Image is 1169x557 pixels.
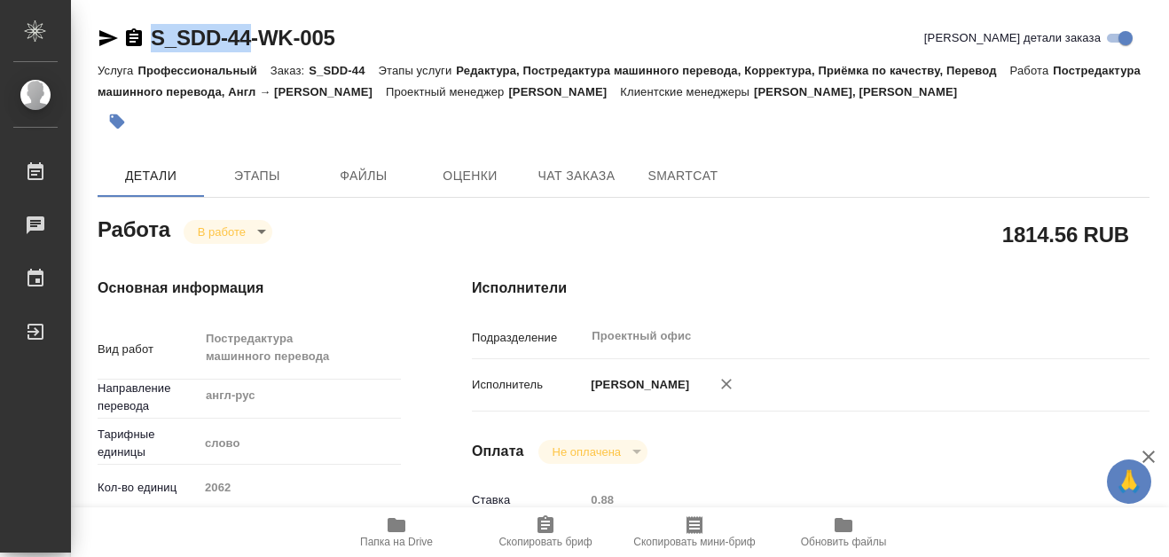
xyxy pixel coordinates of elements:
a: S_SDD-44-WK-005 [151,26,335,50]
button: Не оплачена [547,444,626,459]
p: Клиентские менеджеры [620,85,754,98]
button: Добавить тэг [98,102,137,141]
h4: Основная информация [98,278,401,299]
p: Кол-во единиц [98,479,199,497]
div: В работе [184,220,272,244]
button: Удалить исполнителя [707,365,746,404]
p: Услуга [98,64,137,77]
p: [PERSON_NAME], [PERSON_NAME] [754,85,970,98]
span: 🙏 [1114,463,1144,500]
p: Ставка [472,491,584,509]
div: слово [199,428,401,459]
input: Пустое поле [199,475,401,500]
p: Постредактура машинного перевода, Англ → [PERSON_NAME] [98,64,1141,98]
div: В работе [538,440,647,464]
p: Работа [1010,64,1054,77]
p: Редактура, Постредактура машинного перевода, Корректура, Приёмка по качеству, Перевод [456,64,1009,77]
button: Скопировать бриф [471,507,620,557]
h4: Оплата [472,441,524,462]
p: Профессиональный [137,64,270,77]
span: Папка на Drive [360,536,433,548]
span: [PERSON_NAME] детали заказа [924,29,1101,47]
p: Вид работ [98,341,199,358]
span: Обновить файлы [801,536,887,548]
button: Скопировать ссылку [123,27,145,49]
button: 🙏 [1107,459,1151,504]
span: Скопировать мини-бриф [633,536,755,548]
p: [PERSON_NAME] [508,85,620,98]
p: Подразделение [472,329,584,347]
h4: Исполнители [472,278,1149,299]
input: Пустое поле [584,487,1093,513]
button: Обновить файлы [769,507,918,557]
span: Оценки [428,165,513,187]
span: Скопировать бриф [498,536,592,548]
span: SmartCat [640,165,726,187]
span: Детали [108,165,193,187]
span: Этапы [215,165,300,187]
p: Этапы услуги [379,64,457,77]
span: Файлы [321,165,406,187]
h2: 1814.56 RUB [1002,219,1129,249]
p: Исполнитель [472,376,584,394]
p: S_SDD-44 [309,64,378,77]
button: Скопировать ссылку для ЯМессенджера [98,27,119,49]
p: Проектный менеджер [386,85,508,98]
p: [PERSON_NAME] [584,376,689,394]
h2: Работа [98,212,170,244]
span: Чат заказа [534,165,619,187]
button: Папка на Drive [322,507,471,557]
button: Скопировать мини-бриф [620,507,769,557]
p: Направление перевода [98,380,199,415]
p: Тарифные единицы [98,426,199,461]
button: В работе [192,224,251,239]
p: Заказ: [271,64,309,77]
